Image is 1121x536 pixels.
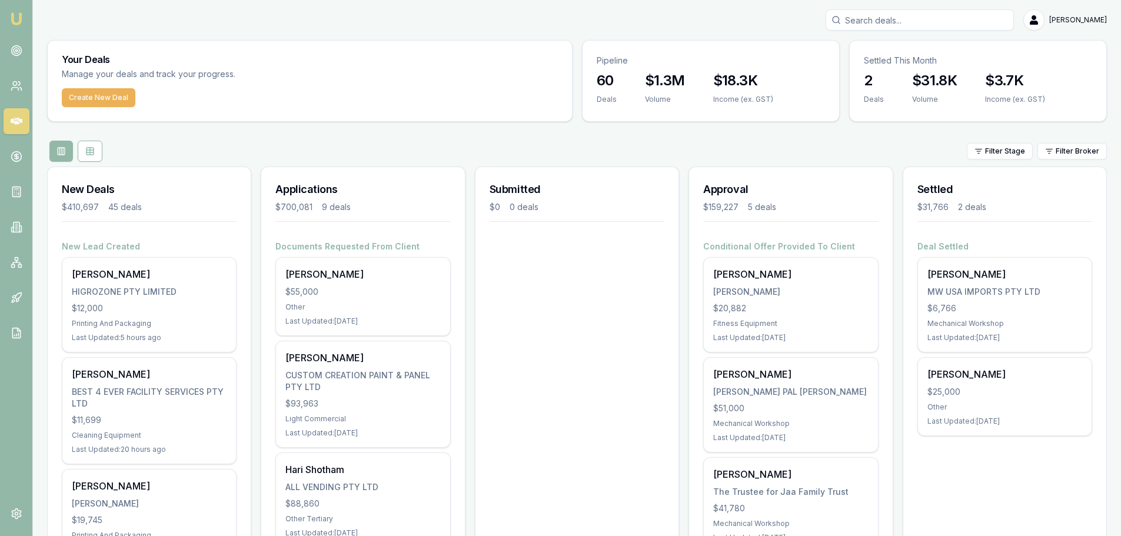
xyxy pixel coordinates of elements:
[713,319,868,328] div: Fitness Equipment
[72,286,227,298] div: HIGROZONE PTY LIMITED
[927,286,1082,298] div: MW USA IMPORTS PTY LTD
[490,181,664,198] h3: Submitted
[285,302,440,312] div: Other
[645,71,685,90] h3: $1.3M
[72,367,227,381] div: [PERSON_NAME]
[72,514,227,526] div: $19,745
[72,414,227,426] div: $11,699
[72,333,227,342] div: Last Updated: 5 hours ago
[285,351,440,365] div: [PERSON_NAME]
[912,95,957,104] div: Volume
[62,88,135,107] button: Create New Deal
[917,201,949,213] div: $31,766
[864,95,884,104] div: Deals
[285,317,440,326] div: Last Updated: [DATE]
[713,286,868,298] div: [PERSON_NAME]
[927,333,1082,342] div: Last Updated: [DATE]
[510,201,538,213] div: 0 deals
[1037,143,1107,159] button: Filter Broker
[713,486,868,498] div: The Trustee for Jaa Family Trust
[713,95,773,104] div: Income (ex. GST)
[490,201,500,213] div: $0
[713,71,773,90] h3: $18.3K
[826,9,1014,31] input: Search deals
[927,417,1082,426] div: Last Updated: [DATE]
[285,267,440,281] div: [PERSON_NAME]
[927,386,1082,398] div: $25,000
[72,386,227,410] div: BEST 4 EVER FACILITY SERVICES PTY LTD
[285,462,440,477] div: Hari Shotham
[927,267,1082,281] div: [PERSON_NAME]
[72,479,227,493] div: [PERSON_NAME]
[597,55,825,66] p: Pipeline
[72,498,227,510] div: [PERSON_NAME]
[275,241,450,252] h4: Documents Requested From Client
[703,201,739,213] div: $159,227
[927,367,1082,381] div: [PERSON_NAME]
[985,147,1025,156] span: Filter Stage
[917,181,1092,198] h3: Settled
[912,71,957,90] h3: $31.8K
[72,319,227,328] div: Printing And Packaging
[713,267,868,281] div: [PERSON_NAME]
[713,519,868,528] div: Mechanical Workshop
[72,445,227,454] div: Last Updated: 20 hours ago
[927,402,1082,412] div: Other
[1056,147,1099,156] span: Filter Broker
[285,414,440,424] div: Light Commercial
[917,241,1092,252] h4: Deal Settled
[108,201,142,213] div: 45 deals
[864,71,884,90] h3: 2
[275,181,450,198] h3: Applications
[285,514,440,524] div: Other Tertiary
[62,55,558,64] h3: Your Deals
[275,201,312,213] div: $700,081
[713,402,868,414] div: $51,000
[967,143,1033,159] button: Filter Stage
[285,428,440,438] div: Last Updated: [DATE]
[748,201,776,213] div: 5 deals
[713,367,868,381] div: [PERSON_NAME]
[62,201,99,213] div: $410,697
[9,12,24,26] img: emu-icon-u.png
[713,467,868,481] div: [PERSON_NAME]
[713,419,868,428] div: Mechanical Workshop
[285,398,440,410] div: $93,963
[985,71,1045,90] h3: $3.7K
[72,431,227,440] div: Cleaning Equipment
[1049,15,1107,25] span: [PERSON_NAME]
[927,319,1082,328] div: Mechanical Workshop
[703,181,878,198] h3: Approval
[285,369,440,393] div: CUSTOM CREATION PAINT & PANEL PTY LTD
[985,95,1045,104] div: Income (ex. GST)
[645,95,685,104] div: Volume
[62,241,237,252] h4: New Lead Created
[285,481,440,493] div: ALL VENDING PTY LTD
[72,267,227,281] div: [PERSON_NAME]
[713,333,868,342] div: Last Updated: [DATE]
[597,95,617,104] div: Deals
[285,286,440,298] div: $55,000
[285,498,440,510] div: $88,860
[713,502,868,514] div: $41,780
[713,302,868,314] div: $20,882
[713,433,868,442] div: Last Updated: [DATE]
[927,302,1082,314] div: $6,766
[864,55,1092,66] p: Settled This Month
[72,302,227,314] div: $12,000
[703,241,878,252] h4: Conditional Offer Provided To Client
[713,386,868,398] div: [PERSON_NAME] PAL [PERSON_NAME]
[322,201,351,213] div: 9 deals
[958,201,986,213] div: 2 deals
[62,68,363,81] p: Manage your deals and track your progress.
[597,71,617,90] h3: 60
[62,181,237,198] h3: New Deals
